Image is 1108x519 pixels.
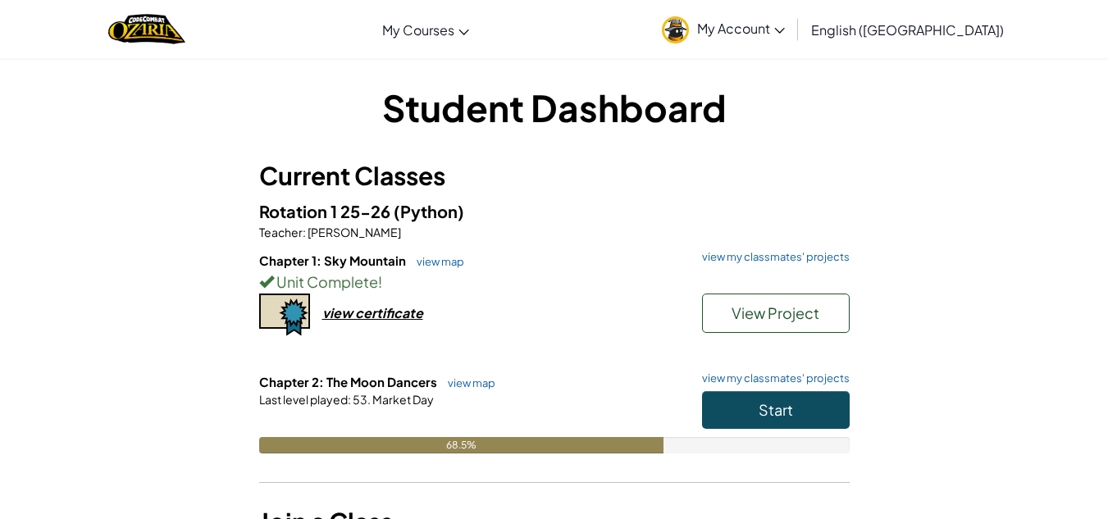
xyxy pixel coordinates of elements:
a: view map [440,376,495,389]
div: 68.5% [259,437,663,453]
span: Unit Complete [274,272,378,291]
span: ! [378,272,382,291]
img: certificate-icon.png [259,294,310,336]
span: (Python) [394,201,464,221]
div: view certificate [322,304,423,321]
h3: Current Classes [259,157,850,194]
a: view my classmates' projects [694,252,850,262]
span: Chapter 1: Sky Mountain [259,253,408,268]
span: 53. [351,392,371,407]
span: Teacher [259,225,303,239]
a: Ozaria by CodeCombat logo [108,12,185,46]
span: [PERSON_NAME] [306,225,401,239]
img: Home [108,12,185,46]
a: My Account [654,3,793,55]
button: View Project [702,294,850,333]
span: : [348,392,351,407]
img: avatar [662,16,689,43]
a: view certificate [259,304,423,321]
a: My Courses [374,7,477,52]
h1: Student Dashboard [259,82,850,133]
span: My Courses [382,21,454,39]
span: Last level played [259,392,348,407]
span: My Account [697,20,785,37]
a: view map [408,255,464,268]
span: Rotation 1 25-26 [259,201,394,221]
span: Start [759,400,793,419]
a: English ([GEOGRAPHIC_DATA]) [803,7,1012,52]
span: View Project [732,303,819,322]
span: : [303,225,306,239]
button: Start [702,391,850,429]
a: view my classmates' projects [694,373,850,384]
span: English ([GEOGRAPHIC_DATA]) [811,21,1004,39]
span: Market Day [371,392,434,407]
span: Chapter 2: The Moon Dancers [259,374,440,389]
